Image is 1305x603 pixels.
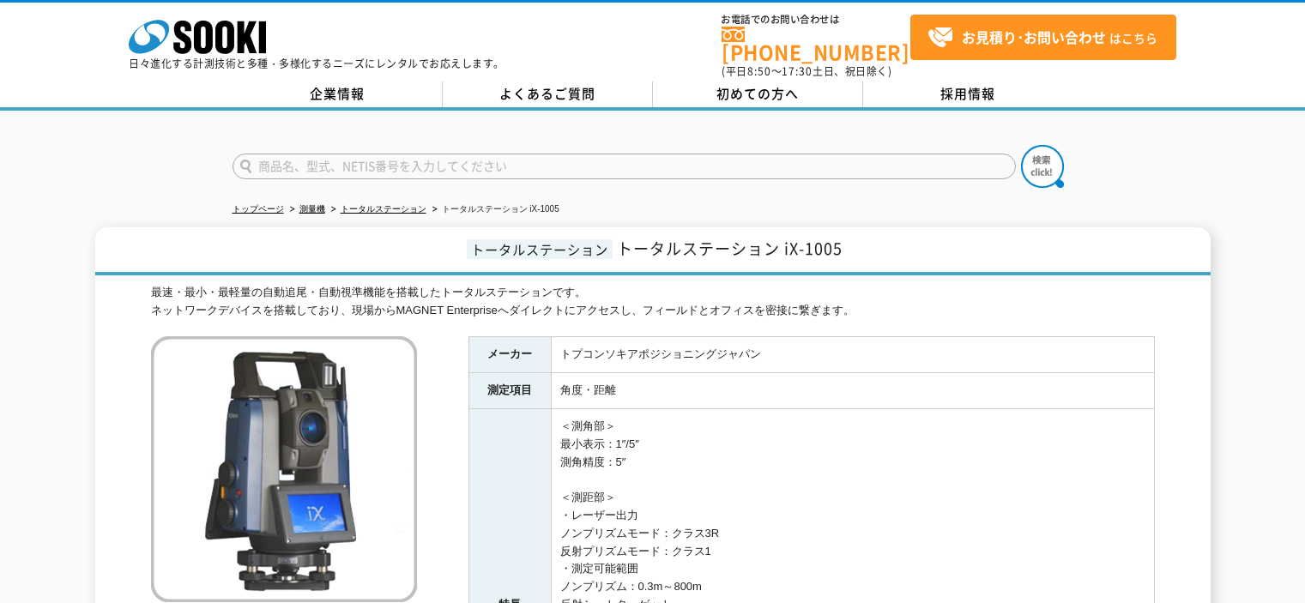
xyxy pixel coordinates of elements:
img: トータルステーション iX-1005 [151,336,417,602]
span: 17:30 [782,63,813,79]
td: トプコンソキアポジショニングジャパン [551,337,1154,373]
td: 角度・距離 [551,373,1154,409]
th: 測定項目 [468,373,551,409]
a: [PHONE_NUMBER] [722,27,910,62]
a: トータルステーション [341,204,426,214]
th: メーカー [468,337,551,373]
a: 採用情報 [863,81,1073,107]
span: トータルステーション [467,239,613,259]
span: 8:50 [747,63,771,79]
span: はこちら [927,25,1157,51]
input: 商品名、型式、NETIS番号を入力してください [233,154,1016,179]
span: 初めての方へ [716,84,799,103]
span: お電話でのお問い合わせは [722,15,910,25]
span: (平日 ～ 土日、祝日除く) [722,63,891,79]
strong: お見積り･お問い合わせ [962,27,1106,47]
div: 最速・最小・最軽量の自動追尾・自動視準機能を搭載したトータルステーションです。 ネットワークデバイスを搭載しており、現場からMAGNET Enterpriseへダイレクトにアクセスし、フィールド... [151,284,1155,320]
a: よくあるご質問 [443,81,653,107]
a: お見積り･お問い合わせはこちら [910,15,1176,60]
a: 企業情報 [233,81,443,107]
li: トータルステーション iX-1005 [429,201,559,219]
p: 日々進化する計測技術と多種・多様化するニーズにレンタルでお応えします。 [129,58,504,69]
span: トータルステーション iX-1005 [617,237,843,260]
a: 初めての方へ [653,81,863,107]
a: トップページ [233,204,284,214]
a: 測量機 [299,204,325,214]
img: btn_search.png [1021,145,1064,188]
